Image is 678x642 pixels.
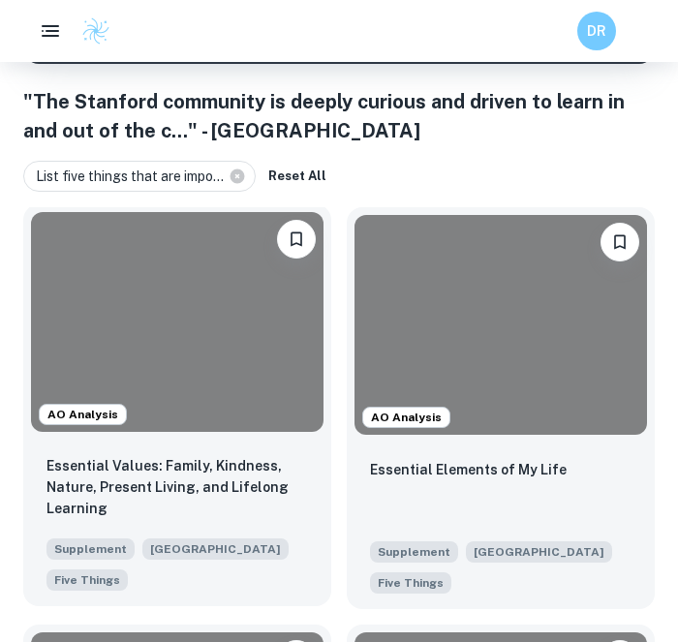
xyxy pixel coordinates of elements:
[46,538,135,560] span: Supplement
[81,16,110,46] img: Clastify logo
[277,220,316,259] button: Bookmark
[263,162,331,191] button: Reset All
[370,570,451,594] span: List five things that are important to you.
[347,207,655,609] a: AO AnalysisBookmarkEssential Elements of My LifeSupplement[GEOGRAPHIC_DATA]List five things that ...
[370,459,567,480] p: Essential Elements of My Life
[586,20,608,42] h6: DR
[23,161,256,192] div: List five things that are impo...
[23,207,331,609] a: AO AnalysisBookmarkEssential Values: Family, Kindness, Nature, Present Living, and Lifelong Learn...
[23,87,655,145] h1: "The Stanford community is deeply curious and driven to learn in and out of the c..." - [GEOGRAPH...
[70,16,110,46] a: Clastify logo
[46,455,308,519] p: Essential Values: Family, Kindness, Nature, Present Living, and Lifelong Learning
[577,12,616,50] button: DR
[466,541,612,563] span: [GEOGRAPHIC_DATA]
[363,409,449,426] span: AO Analysis
[601,223,639,261] button: Bookmark
[54,571,120,589] span: Five Things
[370,541,458,563] span: Supplement
[46,567,128,591] span: List five things that are important to you.
[40,406,126,423] span: AO Analysis
[36,166,232,187] span: List five things that are impo...
[142,538,289,560] span: [GEOGRAPHIC_DATA]
[378,574,444,592] span: Five Things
